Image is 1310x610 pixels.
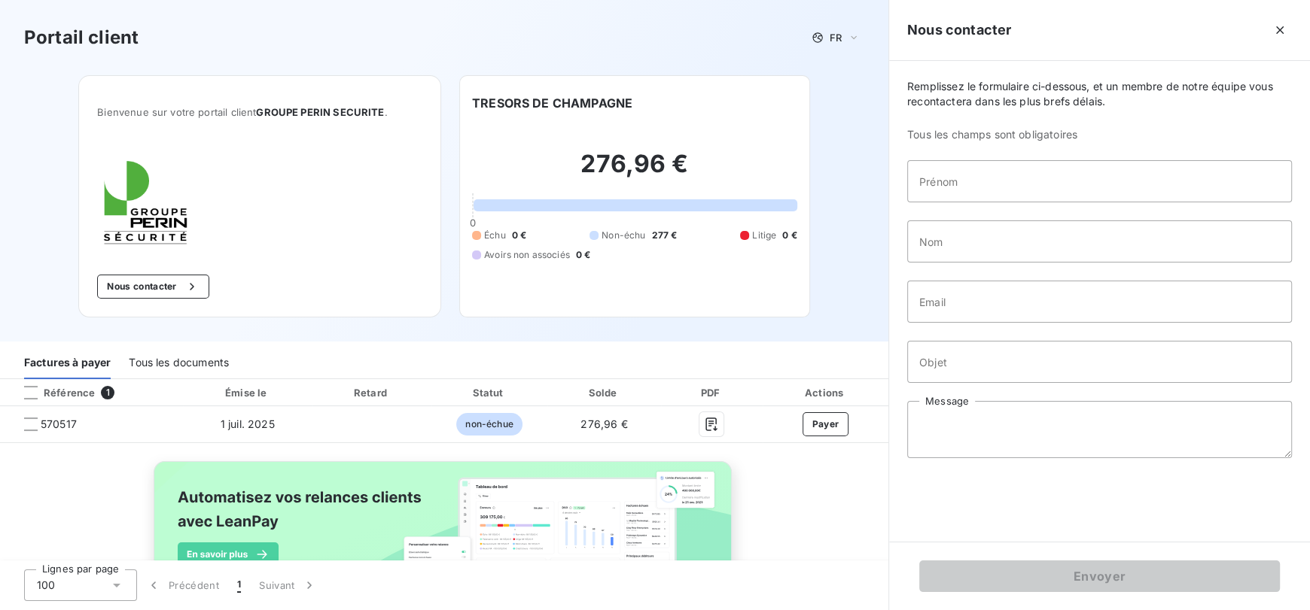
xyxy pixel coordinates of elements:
button: 1 [228,569,250,601]
span: GROUPE PERIN SECURITE [256,106,384,118]
span: FR [830,32,842,44]
span: Bienvenue sur votre portail client . [97,106,422,118]
span: Litige [752,229,776,242]
span: 570517 [41,417,77,432]
span: 1 [101,386,114,399]
div: Retard [315,385,428,400]
span: 100 [37,578,55,593]
input: placeholder [907,220,1292,263]
span: 0 [470,217,476,229]
h6: TRESORS DE CHAMPAGNE [472,94,632,112]
button: Payer [803,412,849,436]
span: 1 [237,578,241,593]
div: Tous les documents [129,347,229,379]
div: Statut [434,385,544,400]
input: placeholder [907,281,1292,323]
div: Solde [550,385,657,400]
span: Échu [484,229,506,242]
h5: Nous contacter [907,20,1011,41]
span: Remplissez le formulaire ci-dessous, et un membre de notre équipe vous recontactera dans les plus... [907,79,1292,109]
h3: Portail client [24,24,139,51]
div: Émise le [186,385,309,400]
button: Suivant [250,569,326,601]
div: Référence [12,386,95,399]
span: Non-échu [602,229,645,242]
img: Company logo [97,154,193,250]
h2: 276,96 € [472,149,797,194]
span: 0 € [782,229,797,242]
span: 0 € [576,248,590,262]
div: Factures à payer [24,347,111,379]
span: 0 € [512,229,526,242]
span: Avoirs non associés [484,248,570,262]
span: 1 juil. 2025 [221,417,275,430]
div: Actions [766,385,885,400]
input: placeholder [907,341,1292,383]
button: Envoyer [919,560,1280,592]
span: non-échue [456,413,522,435]
button: Nous contacter [97,275,209,299]
span: 277 € [651,229,677,242]
div: PDF [664,385,760,400]
input: placeholder [907,160,1292,202]
button: Précédent [137,569,228,601]
span: Tous les champs sont obligatoires [907,127,1292,142]
span: 276,96 € [580,417,627,430]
